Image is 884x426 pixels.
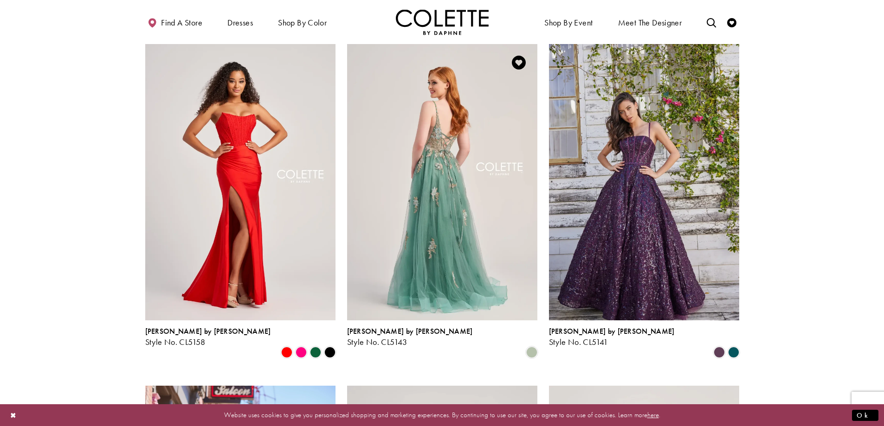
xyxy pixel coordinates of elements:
[145,9,205,35] a: Find a store
[347,327,473,347] div: Colette by Daphne Style No. CL5143
[618,18,682,27] span: Meet the designer
[296,347,307,358] i: Hot Pink
[145,327,271,347] div: Colette by Daphne Style No. CL5158
[728,347,739,358] i: Spruce
[714,347,725,358] i: Plum
[526,347,537,358] i: Sage
[852,409,878,421] button: Submit Dialog
[67,409,817,421] p: Website uses cookies to give you personalized shopping and marketing experiences. By continuing t...
[161,18,202,27] span: Find a store
[549,326,675,336] span: [PERSON_NAME] by [PERSON_NAME]
[278,18,327,27] span: Shop by color
[6,407,21,423] button: Close Dialog
[347,337,407,347] span: Style No. CL5143
[725,9,739,35] a: Check Wishlist
[310,347,321,358] i: Hunter
[704,9,718,35] a: Toggle search
[549,327,675,347] div: Colette by Daphne Style No. CL5141
[145,337,206,347] span: Style No. CL5158
[145,326,271,336] span: [PERSON_NAME] by [PERSON_NAME]
[227,18,253,27] span: Dresses
[225,9,255,35] span: Dresses
[616,9,684,35] a: Meet the designer
[276,9,329,35] span: Shop by color
[347,44,537,320] a: Visit Colette by Daphne Style No. CL5143 Page
[347,326,473,336] span: [PERSON_NAME] by [PERSON_NAME]
[281,347,292,358] i: Red
[396,9,489,35] a: Visit Home Page
[324,347,336,358] i: Black
[549,337,608,347] span: Style No. CL5141
[396,9,489,35] img: Colette by Daphne
[509,53,529,72] a: Add to Wishlist
[542,9,595,35] span: Shop By Event
[145,44,336,320] a: Visit Colette by Daphne Style No. CL5158 Page
[544,18,593,27] span: Shop By Event
[549,44,739,320] a: Visit Colette by Daphne Style No. CL5141 Page
[647,410,659,420] a: here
